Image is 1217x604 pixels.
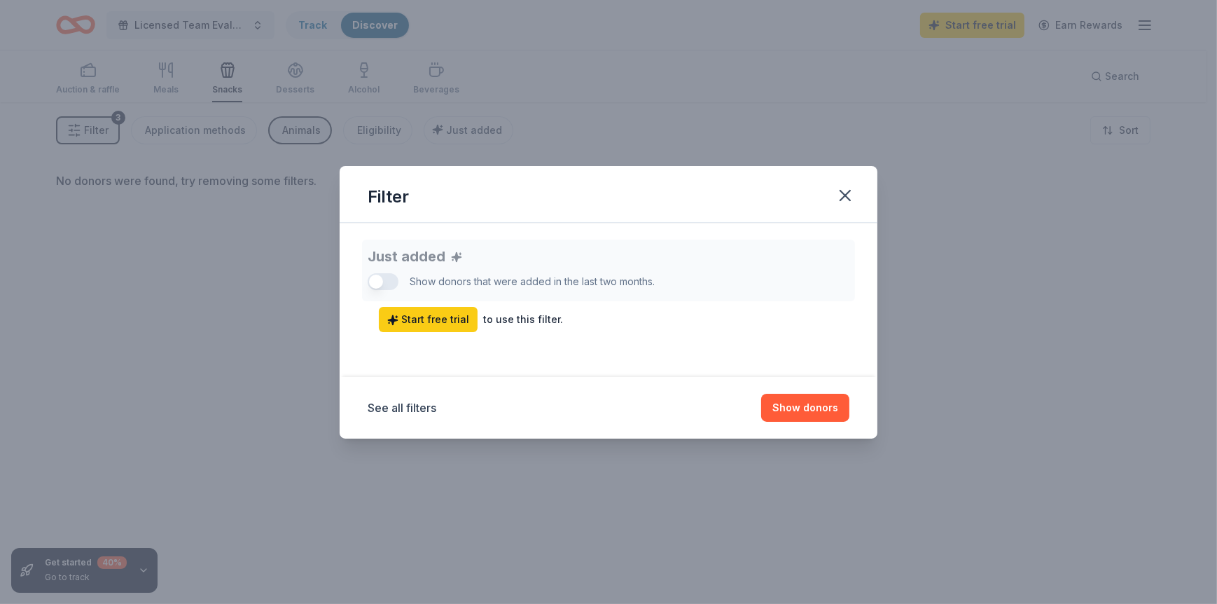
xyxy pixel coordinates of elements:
[368,399,436,416] button: See all filters
[387,311,469,328] span: Start free trial
[483,311,563,328] div: to use this filter.
[368,186,409,208] div: Filter
[761,394,849,422] button: Show donors
[379,307,478,332] a: Start free trial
